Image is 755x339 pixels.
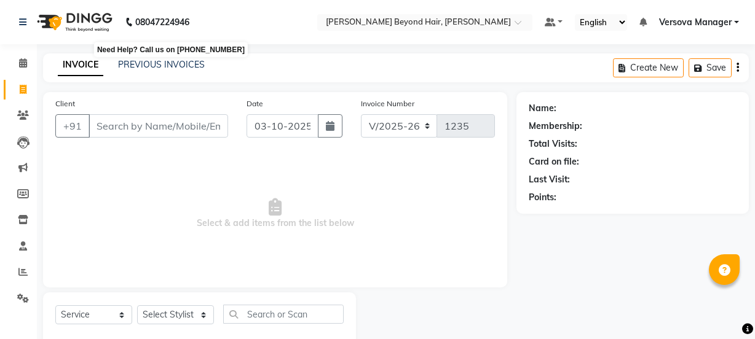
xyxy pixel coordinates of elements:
[55,98,75,109] label: Client
[31,5,116,39] img: logo
[55,152,495,275] span: Select & add items from the list below
[529,120,582,133] div: Membership:
[529,173,570,186] div: Last Visit:
[118,59,205,70] a: PREVIOUS INVOICES
[361,98,414,109] label: Invoice Number
[247,98,263,109] label: Date
[223,305,344,324] input: Search or Scan
[659,16,732,29] span: Versova Manager
[703,290,743,327] iframe: chat widget
[89,114,228,138] input: Search by Name/Mobile/Email/Code
[135,5,189,39] b: 08047224946
[55,114,90,138] button: +91
[613,58,684,77] button: Create New
[529,138,577,150] div: Total Visits:
[529,102,556,115] div: Name:
[529,191,556,204] div: Points:
[689,58,732,77] button: Save
[529,155,579,168] div: Card on file:
[58,54,103,76] a: INVOICE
